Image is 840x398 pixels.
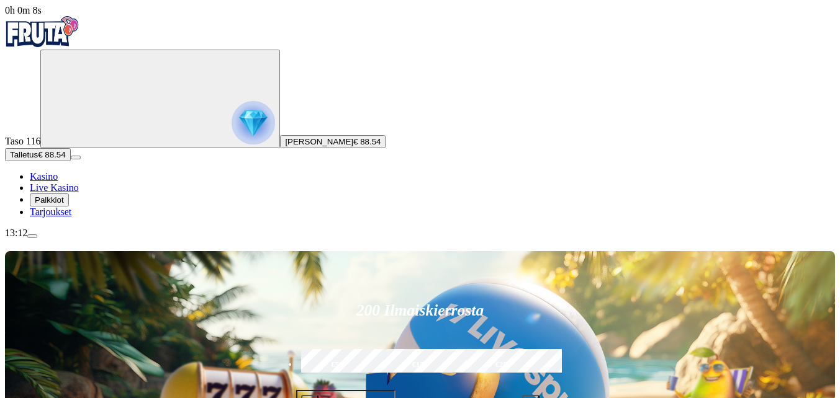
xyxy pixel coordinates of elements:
[280,135,386,148] button: [PERSON_NAME]€ 88.54
[5,136,40,146] span: Taso 116
[30,171,58,182] a: Kasino
[5,38,79,49] a: Fruta
[232,101,275,144] img: reward progress
[298,347,376,383] label: €50
[38,150,65,159] span: € 88.54
[381,347,459,383] label: €150
[5,16,835,218] nav: Primary
[35,195,64,205] span: Palkkiot
[27,234,37,238] button: menu
[40,50,280,148] button: reward progress
[10,150,38,159] span: Talletus
[5,5,42,15] span: user session time
[5,228,27,238] span: 13:12
[30,182,79,193] a: Live Kasino
[5,171,835,218] nav: Main menu
[464,347,542,383] label: €250
[5,148,71,161] button: Talletusplus icon€ 88.54
[71,156,81,159] button: menu
[285,137,353,146] span: [PERSON_NAME]
[30,193,69,206] button: Palkkiot
[353,137,381,146] span: € 88.54
[5,16,79,47] img: Fruta
[30,206,71,217] a: Tarjoukset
